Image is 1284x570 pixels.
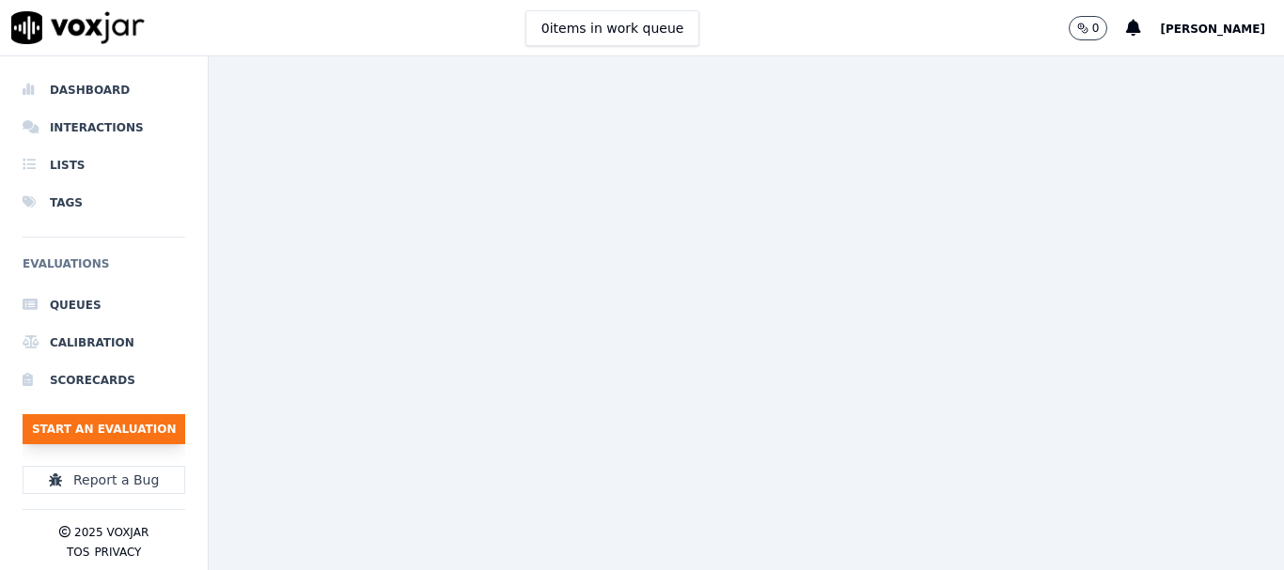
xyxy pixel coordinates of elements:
[23,109,185,146] a: Interactions
[1092,21,1100,36] p: 0
[94,545,141,560] button: Privacy
[74,525,149,540] p: 2025 Voxjar
[23,253,185,286] h6: Evaluations
[23,324,185,362] a: Calibration
[1069,16,1108,40] button: 0
[23,71,185,109] a: Dashboard
[23,466,185,494] button: Report a Bug
[11,11,145,44] img: voxjar logo
[23,362,185,399] a: Scorecards
[1160,23,1265,36] span: [PERSON_NAME]
[23,146,185,184] a: Lists
[67,545,89,560] button: TOS
[23,414,185,444] button: Start an Evaluation
[1160,17,1284,39] button: [PERSON_NAME]
[23,184,185,222] a: Tags
[23,286,185,324] a: Queues
[1069,16,1127,40] button: 0
[525,10,700,46] button: 0items in work queue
